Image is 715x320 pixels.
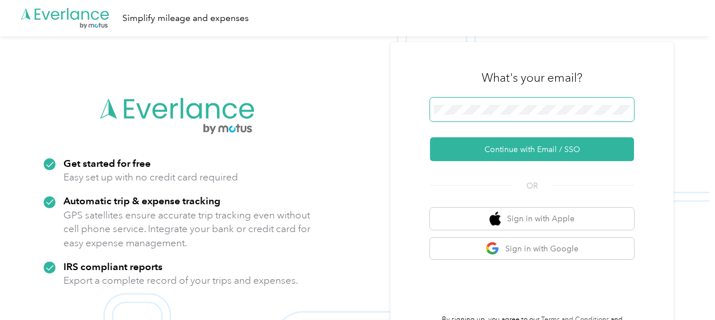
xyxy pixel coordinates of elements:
button: google logoSign in with Google [430,238,634,260]
strong: IRS compliant reports [63,260,163,272]
button: Continue with Email / SSO [430,137,634,161]
p: Easy set up with no credit card required [63,170,238,184]
p: GPS satellites ensure accurate trip tracking even without cell phone service. Integrate your bank... [63,208,311,250]
p: Export a complete record of your trips and expenses. [63,273,298,288]
strong: Automatic trip & expense tracking [63,195,220,207]
img: google logo [486,242,500,256]
button: apple logoSign in with Apple [430,208,634,230]
span: OR [512,180,552,192]
img: apple logo [490,212,501,226]
strong: Get started for free [63,157,151,169]
h3: What's your email? [482,70,582,86]
div: Simplify mileage and expenses [122,11,249,26]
